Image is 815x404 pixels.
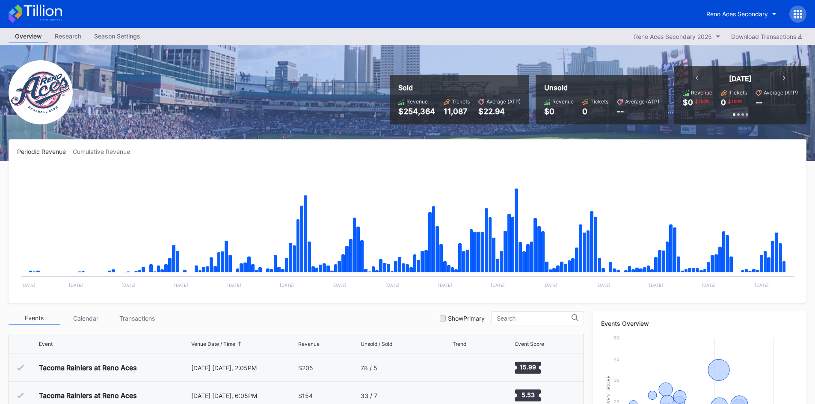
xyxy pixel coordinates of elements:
text: 50 [614,335,619,340]
div: Venue Date / Time [191,341,235,347]
div: 100 % [731,98,743,105]
div: Unsold / Sold [361,341,392,347]
div: 78 / 5 [361,364,377,372]
div: Average (ATP) [486,98,521,105]
button: Reno Aces Secondary [700,6,783,22]
div: -- [756,98,762,107]
div: $0 [683,98,693,107]
div: Tacoma Rainiers at Reno Aces [39,363,137,372]
div: Unsold [544,83,659,92]
div: Transactions [111,312,163,325]
div: -- [617,107,659,116]
text: [DATE] [21,283,36,288]
div: 33 / 7 [361,392,377,399]
text: 5.53 [521,391,534,398]
text: [DATE] [596,283,611,288]
input: Search [497,315,572,322]
text: [DATE] [280,283,294,288]
div: $205 [298,364,313,372]
div: Download Transactions [731,33,802,40]
div: [DATE] [DATE], 2:05PM [191,364,296,372]
svg: Chart title [17,166,798,294]
div: Trend [453,341,466,347]
div: Revenue [406,98,428,105]
div: Cumulative Revenue [73,148,137,155]
text: [DATE] [755,283,769,288]
div: $254,364 [398,107,435,116]
div: [DATE] [729,74,752,83]
div: Sold [398,83,521,92]
div: 11,087 [444,107,470,116]
text: [DATE] [385,283,400,288]
div: [DATE] [DATE], 6:05PM [191,392,296,399]
text: [DATE] [649,283,663,288]
text: [DATE] [438,283,452,288]
div: $22.94 [478,107,521,116]
text: [DATE] [543,283,557,288]
div: Periodic Revenue [17,148,73,155]
text: 30 [614,377,619,383]
div: Events Overview [601,320,798,327]
div: Revenue [298,341,320,347]
div: Average (ATP) [764,89,798,96]
div: Reno Aces Secondary [706,10,768,18]
svg: Chart title [453,357,478,378]
div: 0 [582,107,608,116]
div: Revenue [552,98,574,105]
div: $0 [544,107,574,116]
img: RenoAces.png [9,60,73,124]
div: Reno Aces Secondary 2025 [634,33,712,40]
text: [DATE] [227,283,241,288]
button: Reno Aces Secondary 2025 [630,31,725,42]
text: [DATE] [491,283,505,288]
a: Overview [9,30,48,43]
div: Average (ATP) [625,98,659,105]
div: Research [48,30,88,42]
text: 15.99 [520,363,536,371]
div: Tacoma Rainiers at Reno Aces [39,391,137,400]
a: Research [48,30,88,43]
div: Events [9,312,60,325]
div: Tickets [729,89,747,96]
div: Event Score [515,341,544,347]
div: Event [39,341,53,347]
div: Tickets [452,98,470,105]
div: Show Primary [448,315,485,322]
div: Revenue [691,89,712,96]
a: Season Settings [88,30,147,43]
div: Calendar [60,312,111,325]
text: [DATE] [122,283,136,288]
div: Season Settings [88,30,147,42]
text: 40 [614,357,619,362]
div: $154 [298,392,313,399]
div: 0 [721,98,726,107]
text: [DATE] [702,283,716,288]
text: [DATE] [332,283,347,288]
text: [DATE] [69,283,83,288]
text: 20 [614,399,619,404]
div: 100 % [698,98,710,105]
text: [DATE] [174,283,188,288]
div: Tickets [590,98,608,105]
button: Download Transactions [727,31,806,42]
